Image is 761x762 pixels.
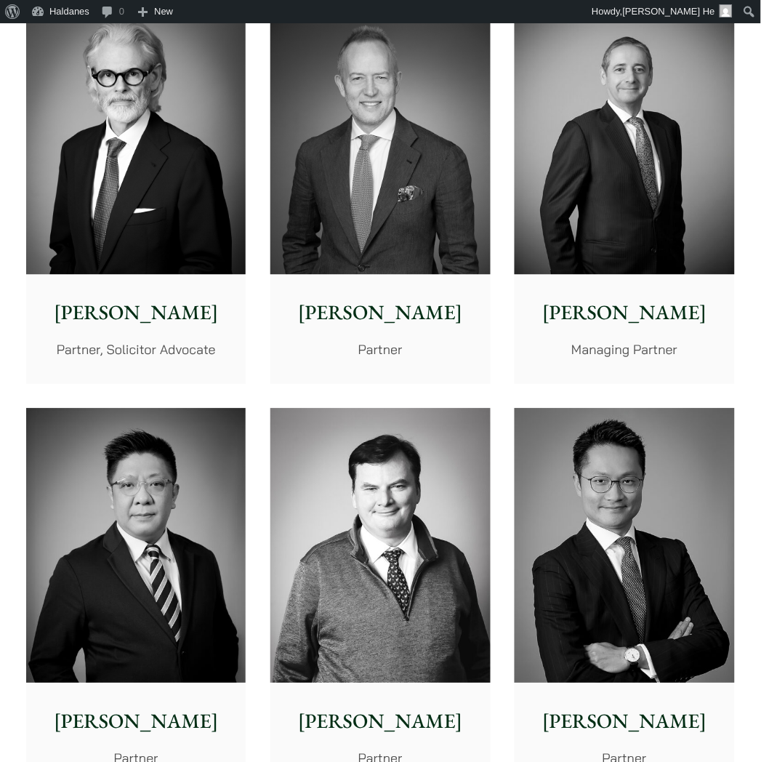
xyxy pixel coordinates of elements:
p: Partner, Solicitor Advocate [38,340,234,360]
p: [PERSON_NAME] [526,707,722,737]
p: Managing Partner [526,340,722,360]
p: [PERSON_NAME] [282,298,478,329]
p: Partner [282,340,478,360]
p: [PERSON_NAME] [38,298,234,329]
p: [PERSON_NAME] [526,298,722,329]
span: [PERSON_NAME] He [623,6,715,17]
p: [PERSON_NAME] [282,707,478,737]
p: [PERSON_NAME] [38,707,234,737]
